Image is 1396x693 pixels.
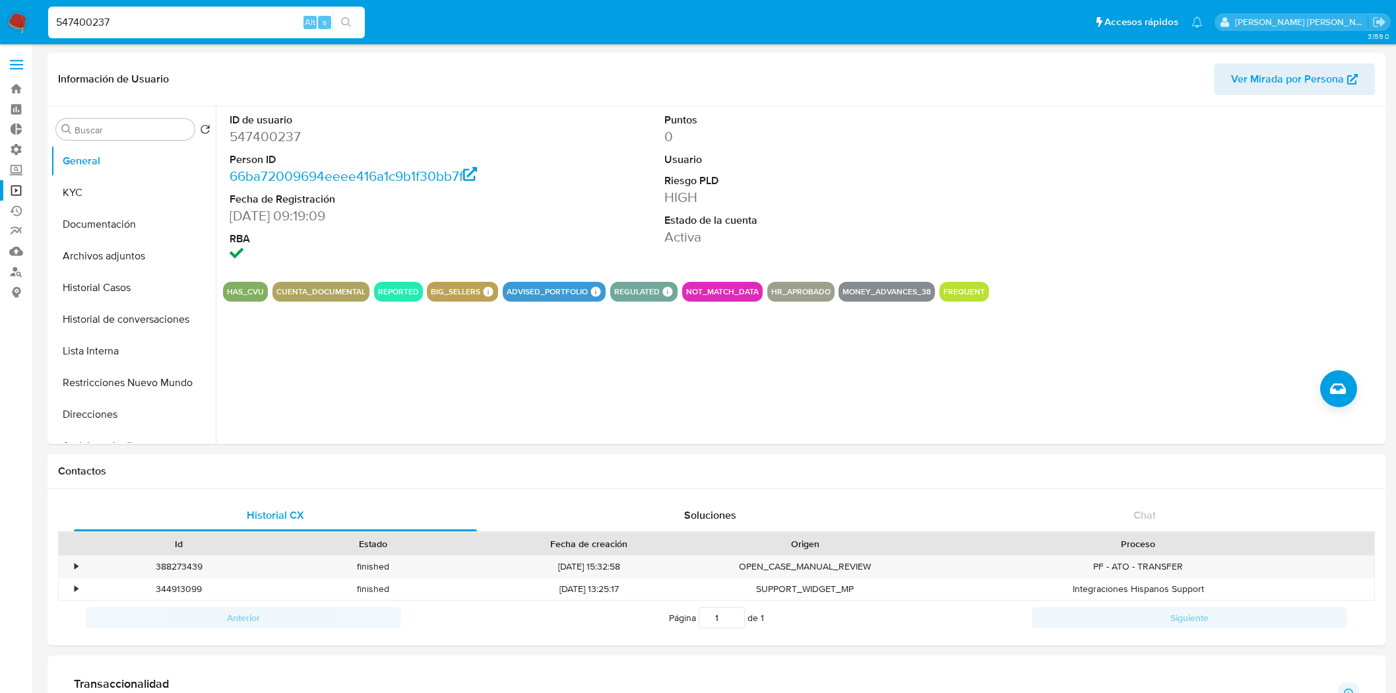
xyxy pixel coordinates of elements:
button: Historial de conversaciones [51,304,216,335]
dd: [DATE] 09:19:09 [230,207,506,225]
button: search-icon [333,13,360,32]
button: Direcciones [51,399,216,430]
input: Buscar [75,124,189,136]
h1: Contactos [58,465,1375,478]
dt: Puntos [664,113,941,127]
div: 388273439 [82,556,276,577]
span: Alt [305,16,315,28]
div: finished [276,556,470,577]
div: Proceso [911,537,1365,550]
div: PF - ATO - TRANSFER [902,556,1374,577]
span: s [323,16,327,28]
span: Ver Mirada por Persona [1231,63,1344,95]
p: roberto.munoz@mercadolibre.com [1235,16,1368,28]
div: Id [91,537,267,550]
div: Integraciones Hispanos Support [902,578,1374,600]
button: Anterior [86,607,401,628]
a: 66ba72009694eeee416a1c9b1f30bb7f [230,166,477,185]
div: Fecha de creación [479,537,699,550]
button: Ver Mirada por Persona [1214,63,1375,95]
div: • [75,560,78,573]
dd: HIGH [664,188,941,207]
div: Estado [285,537,460,550]
div: [DATE] 13:25:17 [470,578,708,600]
dd: 547400237 [230,127,506,146]
div: Origen [717,537,893,550]
div: [DATE] 15:32:58 [470,556,708,577]
button: Historial Casos [51,272,216,304]
dt: Estado de la cuenta [664,213,941,228]
dt: Fecha de Registración [230,192,506,207]
span: Chat [1133,508,1156,523]
dd: Activa [664,228,941,246]
button: Lista Interna [51,335,216,367]
span: Página de [669,607,764,628]
div: • [75,583,78,595]
div: finished [276,578,470,600]
span: 1 [761,611,764,624]
dt: RBA [230,232,506,246]
div: OPEN_CASE_MANUAL_REVIEW [708,556,902,577]
dt: Person ID [230,152,506,167]
button: Siguiente [1032,607,1347,628]
button: Archivos adjuntos [51,240,216,272]
dt: Riesgo PLD [664,174,941,188]
button: Buscar [61,124,72,135]
h1: Información de Usuario [58,73,169,86]
span: Accesos rápidos [1104,15,1178,29]
button: Documentación [51,209,216,240]
button: Volver al orden por defecto [200,124,210,139]
button: Anticipos de dinero [51,430,216,462]
div: 344913099 [82,578,276,600]
button: General [51,145,216,177]
dt: ID de usuario [230,113,506,127]
button: KYC [51,177,216,209]
dt: Usuario [664,152,941,167]
button: Restricciones Nuevo Mundo [51,367,216,399]
span: Historial CX [247,508,304,523]
div: SUPPORT_WIDGET_MP [708,578,902,600]
a: Salir [1372,15,1386,29]
span: Soluciones [684,508,736,523]
a: Notificaciones [1191,16,1203,28]
dd: 0 [664,127,941,146]
input: Buscar usuario o caso... [48,14,365,31]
